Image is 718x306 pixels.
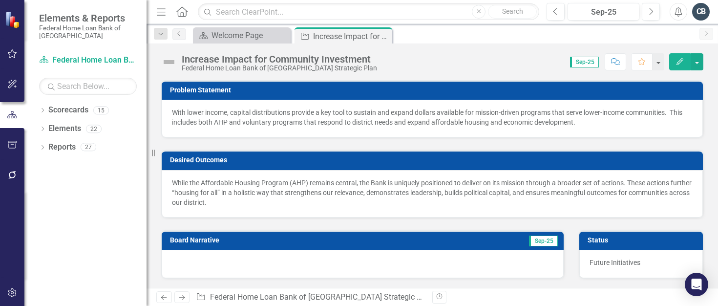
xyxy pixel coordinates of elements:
button: CB [692,3,710,21]
input: Search Below... [39,78,137,95]
small: Federal Home Loan Bank of [GEOGRAPHIC_DATA] [39,24,137,40]
h3: Status [588,237,698,244]
h3: Problem Statement [170,87,698,94]
input: Search ClearPoint... [198,3,539,21]
div: Increase Impact for Community Investment [313,30,390,43]
h3: Desired Outcomes [170,156,698,164]
a: Reports [48,142,76,153]
span: Elements & Reports [39,12,137,24]
span: Future Initiatives [590,259,640,266]
div: Sep-25 [571,6,636,18]
a: Welcome Page [195,29,288,42]
div: 22 [86,125,102,133]
div: Welcome Page [211,29,288,42]
a: Federal Home Loan Bank of [GEOGRAPHIC_DATA] Strategic Plan [39,55,137,66]
div: 27 [81,143,96,152]
div: » » [196,292,425,303]
span: Search [502,7,523,15]
img: Not Defined [161,54,177,70]
h3: Board Narrative [170,237,412,244]
p: While the Affordable Housing Program (AHP) remains central, the Bank is uniquely positioned to de... [172,178,693,207]
div: Increase Impact for Community Investment [182,54,377,65]
a: Federal Home Loan Bank of [GEOGRAPHIC_DATA] Strategic Plan [210,292,432,302]
span: Sep-25 [570,57,599,67]
a: Scorecards [48,105,88,116]
img: ClearPoint Strategy [5,11,22,28]
p: With lower income, capital distributions provide a key tool to sustain and expand dollars availab... [172,108,693,127]
div: Federal Home Loan Bank of [GEOGRAPHIC_DATA] Strategic Plan [182,65,377,72]
button: Search [488,5,537,19]
div: 15 [93,106,109,114]
a: Elements [48,123,81,134]
span: Sep-25 [529,236,558,246]
div: Open Intercom Messenger [685,273,708,296]
button: Sep-25 [568,3,639,21]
